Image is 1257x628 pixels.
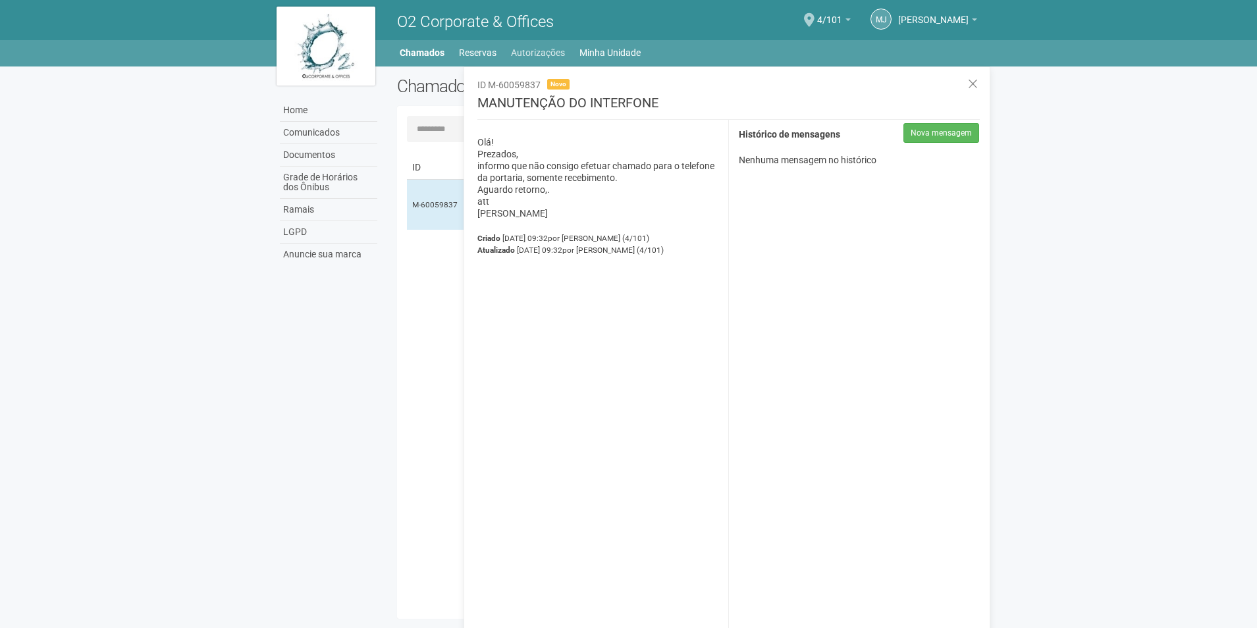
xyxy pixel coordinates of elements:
span: Novo [547,79,570,90]
a: Minha Unidade [579,43,641,62]
p: Olá! Prezados, informo que não consigo efetuar chamado para o telefone da portaria, somente receb... [477,136,718,219]
button: Nova mensagem [903,123,979,143]
span: [DATE] 09:32 [502,234,649,243]
a: [PERSON_NAME] [898,16,977,27]
a: 4/101 [817,16,851,27]
span: O2 Corporate & Offices [397,13,554,31]
a: Comunicados [280,122,377,144]
a: Autorizações [511,43,565,62]
h2: Chamados [397,76,629,96]
span: por [PERSON_NAME] (4/101) [548,234,649,243]
a: MJ [870,9,892,30]
span: 4/101 [817,2,842,25]
a: Documentos [280,144,377,167]
td: ID [407,155,466,180]
span: [DATE] 09:32 [517,246,664,255]
strong: Criado [477,234,500,243]
a: Ramais [280,199,377,221]
strong: Atualizado [477,246,515,255]
a: Anuncie sua marca [280,244,377,265]
td: M-60059837 [407,180,466,230]
a: Home [280,99,377,122]
img: logo.jpg [277,7,375,86]
a: Chamados [400,43,444,62]
a: Grade de Horários dos Ônibus [280,167,377,199]
a: LGPD [280,221,377,244]
p: Nenhuma mensagem no histórico [739,154,980,166]
a: Reservas [459,43,496,62]
strong: Histórico de mensagens [739,130,840,140]
span: por [PERSON_NAME] (4/101) [562,246,664,255]
span: ID M-60059837 [477,80,541,90]
h3: MANUTENÇÃO DO INTERFONE [477,96,980,120]
span: Marcelle Junqueiro [898,2,969,25]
